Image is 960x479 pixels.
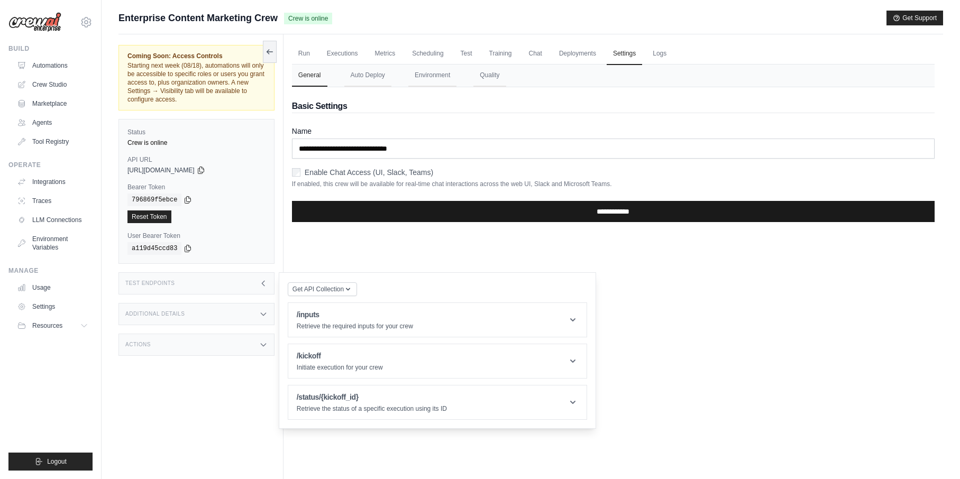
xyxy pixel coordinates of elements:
[473,65,506,87] button: Quality
[13,114,93,131] a: Agents
[13,317,93,334] button: Resources
[297,309,413,320] h1: /inputs
[13,279,93,296] a: Usage
[553,43,602,65] a: Deployments
[607,43,642,65] a: Settings
[13,57,93,74] a: Automations
[907,428,960,479] iframe: Chat Widget
[125,280,175,287] h3: Test Endpoints
[284,13,332,24] span: Crew is online
[127,183,266,191] label: Bearer Token
[406,43,450,65] a: Scheduling
[292,126,935,136] label: Name
[127,232,266,240] label: User Bearer Token
[297,351,383,361] h1: /kickoff
[297,392,447,402] h1: /status/{kickoff_id}
[454,43,479,65] a: Test
[125,311,185,317] h3: Additional Details
[292,65,935,87] nav: Tabs
[292,180,935,188] p: If enabled, this crew will be available for real-time chat interactions across the web UI, Slack ...
[13,95,93,112] a: Marketplace
[13,231,93,256] a: Environment Variables
[8,161,93,169] div: Operate
[127,62,264,103] span: Starting next week (08/18), automations will only be accessible to specific roles or users you gr...
[523,43,548,65] a: Chat
[288,282,357,296] button: Get API Collection
[127,166,195,174] span: [URL][DOMAIN_NAME]
[13,298,93,315] a: Settings
[292,100,935,113] h2: Basic Settings
[297,404,447,413] p: Retrieve the status of a specific execution using its ID
[8,44,93,53] div: Build
[321,43,364,65] a: Executions
[8,12,61,32] img: Logo
[13,173,93,190] a: Integrations
[13,192,93,209] a: Traces
[8,266,93,275] div: Manage
[305,167,433,178] label: Enable Chat Access (UI, Slack, Teams)
[118,11,278,25] span: Enterprise Content Marketing Crew
[127,139,266,147] div: Crew is online
[292,285,344,293] span: Get API Collection
[127,52,266,60] span: Coming Soon: Access Controls
[292,43,316,65] a: Run
[127,155,266,164] label: API URL
[483,43,518,65] a: Training
[369,43,402,65] a: Metrics
[13,76,93,93] a: Crew Studio
[127,242,181,255] code: a119d45ccd83
[408,65,456,87] button: Environment
[297,322,413,330] p: Retrieve the required inputs for your crew
[344,65,391,87] button: Auto Deploy
[127,128,266,136] label: Status
[292,65,327,87] button: General
[13,133,93,150] a: Tool Registry
[47,457,67,466] span: Logout
[127,210,171,223] a: Reset Token
[32,321,62,330] span: Resources
[646,43,673,65] a: Logs
[297,363,383,372] p: Initiate execution for your crew
[13,211,93,228] a: LLM Connections
[127,194,181,206] code: 796869f5ebce
[886,11,943,25] button: Get Support
[8,453,93,471] button: Logout
[125,342,151,348] h3: Actions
